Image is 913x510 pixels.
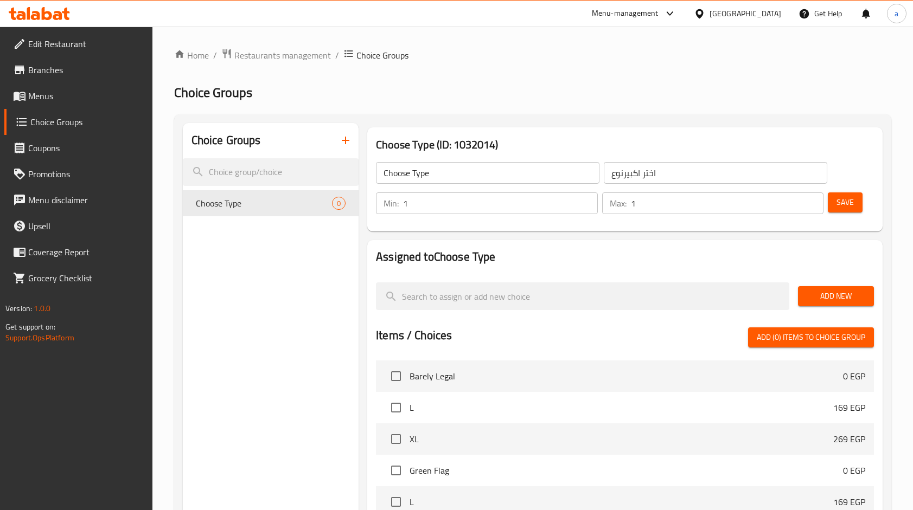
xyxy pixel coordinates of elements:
span: Select choice [385,428,407,450]
p: Max: [610,197,627,210]
span: Promotions [28,167,144,180]
span: Choice Groups [356,49,408,62]
h2: Assigned to Choose Type [376,249,874,265]
nav: breadcrumb [174,48,891,62]
span: L [410,495,833,508]
span: Coverage Report [28,246,144,259]
span: Barely Legal [410,370,843,383]
h3: Choose Type (ID: 1032014) [376,136,874,153]
span: XL [410,432,833,446]
span: Choose Type [196,197,332,210]
span: Get support on: [5,320,55,334]
span: 1.0.0 [34,301,50,315]
span: Select choice [385,459,407,482]
span: Edit Restaurant [28,37,144,50]
span: Choice Groups [30,115,144,128]
span: a [895,8,898,20]
span: Select choice [385,396,407,419]
span: Upsell [28,220,144,233]
a: Edit Restaurant [4,31,152,57]
a: Restaurants management [221,48,331,62]
a: Coverage Report [4,239,152,265]
span: Coupons [28,141,144,154]
span: Choice Groups [174,80,252,105]
a: Grocery Checklist [4,265,152,291]
span: Grocery Checklist [28,272,144,285]
button: Add New [798,286,874,306]
div: [GEOGRAPHIC_DATA] [710,8,781,20]
a: Menu disclaimer [4,187,152,213]
button: Add (0) items to choice group [748,327,874,347]
span: Select choice [385,365,407,388]
span: Restaurants management [234,49,331,62]
span: L [410,401,833,414]
div: Choices [332,197,346,210]
a: Menus [4,83,152,109]
a: Home [174,49,209,62]
input: search [376,282,789,310]
a: Choice Groups [4,109,152,135]
p: 269 EGP [833,432,865,446]
p: Min: [384,197,399,210]
h2: Items / Choices [376,327,452,344]
p: 169 EGP [833,401,865,414]
span: 0 [333,198,345,209]
button: Save [828,192,863,212]
p: 0 EGP [843,370,865,383]
li: / [335,49,339,62]
a: Coupons [4,135,152,161]
div: Menu-management [592,7,659,20]
li: / [213,49,217,62]
a: Support.OpsPlatform [5,331,74,345]
span: Branches [28,63,144,76]
span: Menu disclaimer [28,193,144,206]
span: Version: [5,301,32,315]
a: Promotions [4,161,152,187]
h2: Choice Groups [191,132,261,149]
div: Choose Type0 [183,190,359,216]
a: Upsell [4,213,152,239]
span: Add (0) items to choice group [757,331,865,344]
span: Green Flag [410,464,843,477]
span: Add New [807,289,865,303]
p: 0 EGP [843,464,865,477]
span: Save [837,196,854,209]
input: search [183,158,359,186]
p: 169 EGP [833,495,865,508]
a: Branches [4,57,152,83]
span: Menus [28,89,144,102]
